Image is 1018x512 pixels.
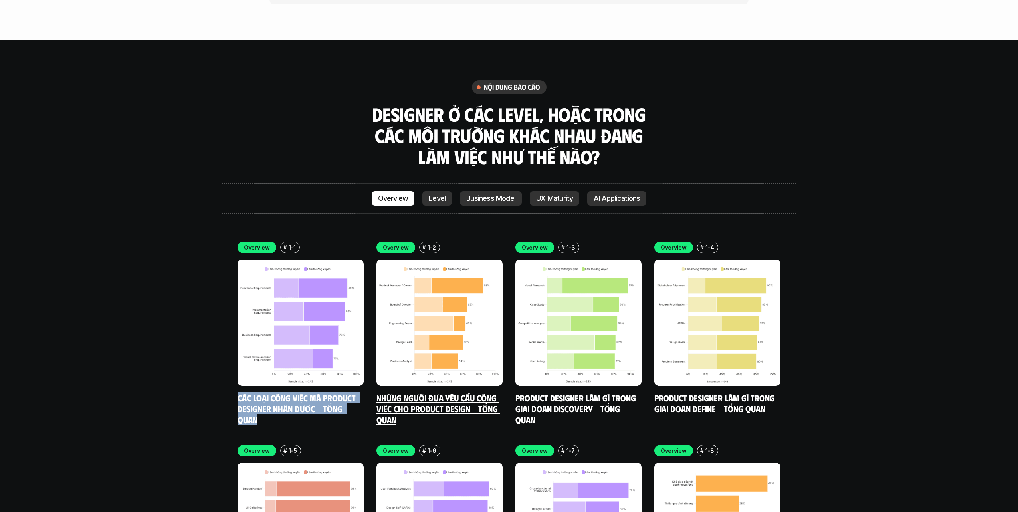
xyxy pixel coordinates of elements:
[522,447,548,455] p: Overview
[372,191,415,206] a: Overview
[429,194,446,202] p: Level
[594,194,640,202] p: AI Applications
[369,104,649,167] h3: Designer ở các level, hoặc trong các môi trường khác nhau đang làm việc như thế nào?
[561,448,565,454] h6: #
[566,447,575,455] p: 1-7
[661,447,687,455] p: Overview
[383,447,409,455] p: Overview
[238,392,358,425] a: Các loại công việc mà Product Designer nhận được - Tổng quan
[587,191,646,206] a: AI Applications
[378,194,408,202] p: Overview
[428,447,436,455] p: 1-6
[466,194,515,202] p: Business Model
[289,447,297,455] p: 1-5
[530,191,579,206] a: UX Maturity
[661,243,687,252] p: Overview
[484,83,540,92] h6: nội dung báo cáo
[522,243,548,252] p: Overview
[383,243,409,252] p: Overview
[289,243,296,252] p: 1-1
[283,244,287,250] h6: #
[422,244,426,250] h6: #
[536,194,573,202] p: UX Maturity
[705,243,714,252] p: 1-4
[700,448,704,454] h6: #
[705,447,714,455] p: 1-8
[244,447,270,455] p: Overview
[515,392,638,425] a: Product Designer làm gì trong giai đoạn Discovery - Tổng quan
[700,244,704,250] h6: #
[460,191,522,206] a: Business Model
[428,243,436,252] p: 1-2
[566,243,575,252] p: 1-3
[561,244,565,250] h6: #
[654,392,777,414] a: Product Designer làm gì trong giai đoạn Define - Tổng quan
[244,243,270,252] p: Overview
[422,448,426,454] h6: #
[376,392,500,425] a: Những người đưa yêu cầu công việc cho Product Design - Tổng quan
[283,448,287,454] h6: #
[422,191,452,206] a: Level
